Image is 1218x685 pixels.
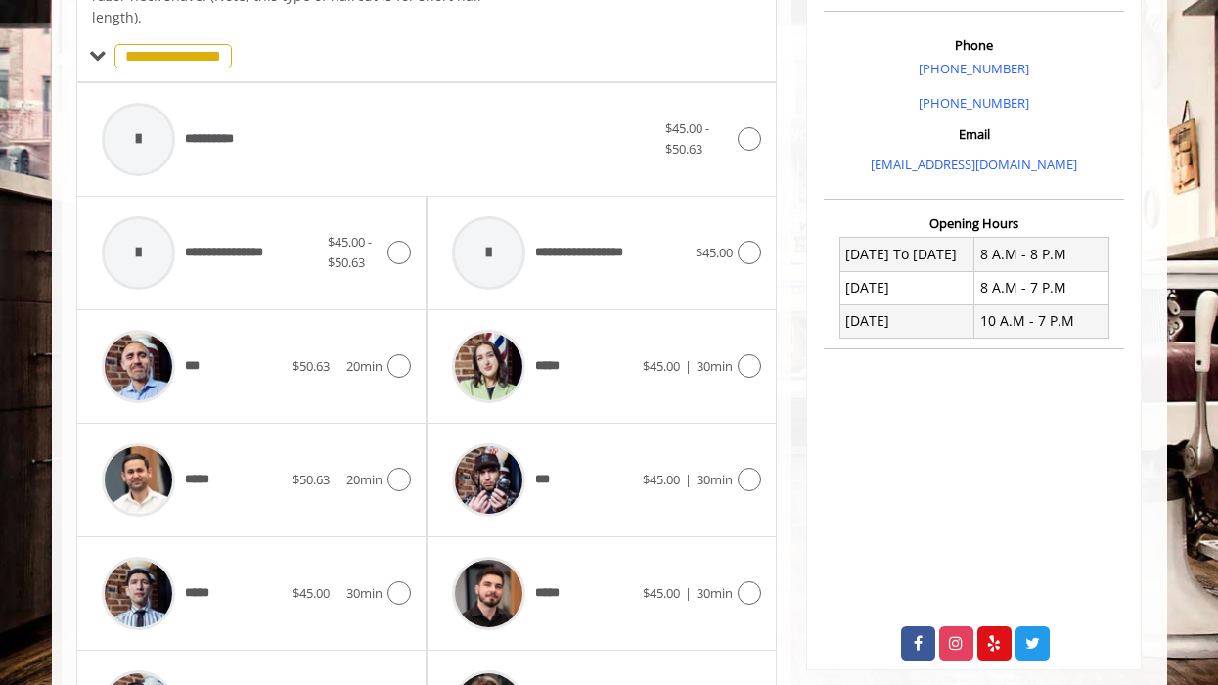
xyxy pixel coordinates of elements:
[974,271,1109,304] td: 8 A.M - 7 P.M
[335,471,341,488] span: |
[328,233,372,271] span: $45.00 - $50.63
[643,584,680,602] span: $45.00
[643,471,680,488] span: $45.00
[696,244,733,261] span: $45.00
[697,357,733,375] span: 30min
[824,216,1124,230] h3: Opening Hours
[697,584,733,602] span: 30min
[685,357,692,375] span: |
[919,60,1029,77] a: [PHONE_NUMBER]
[871,156,1077,173] a: [EMAIL_ADDRESS][DOMAIN_NAME]
[346,584,383,602] span: 30min
[665,119,709,158] span: $45.00 - $50.63
[335,357,341,375] span: |
[685,584,692,602] span: |
[643,357,680,375] span: $45.00
[839,238,974,271] td: [DATE] To [DATE]
[335,584,341,602] span: |
[839,271,974,304] td: [DATE]
[829,127,1119,141] h3: Email
[974,304,1109,338] td: 10 A.M - 7 P.M
[346,471,383,488] span: 20min
[293,471,330,488] span: $50.63
[293,584,330,602] span: $45.00
[685,471,692,488] span: |
[697,471,733,488] span: 30min
[293,357,330,375] span: $50.63
[919,94,1029,112] a: [PHONE_NUMBER]
[974,238,1109,271] td: 8 A.M - 8 P.M
[829,38,1119,52] h3: Phone
[346,357,383,375] span: 20min
[839,304,974,338] td: [DATE]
